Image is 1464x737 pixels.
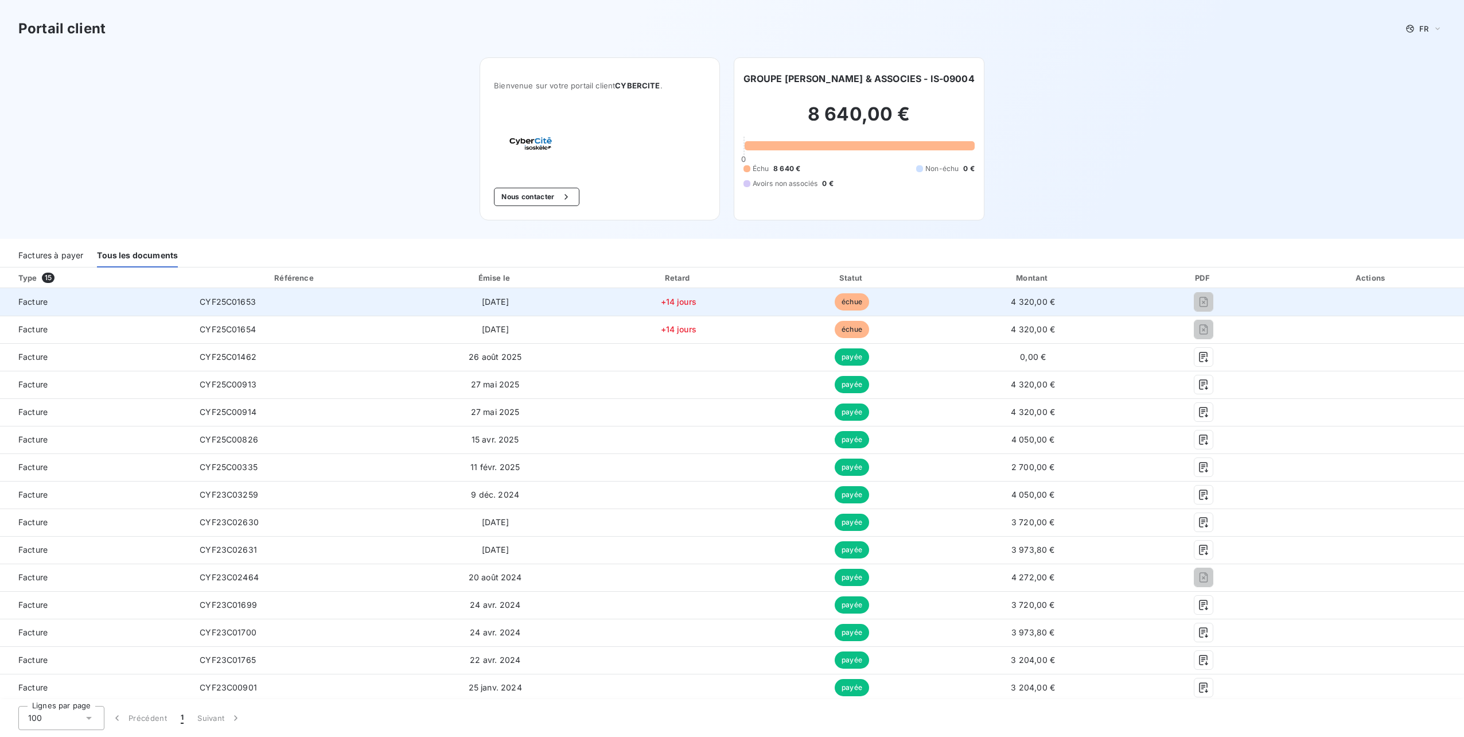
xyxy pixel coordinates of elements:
[835,596,869,614] span: payée
[482,517,509,527] span: [DATE]
[593,272,764,284] div: Retard
[42,273,54,283] span: 15
[471,490,519,499] span: 9 déc. 2024
[18,243,83,267] div: Factures à payer
[1011,490,1055,499] span: 4 050,00 €
[835,376,869,393] span: payée
[200,297,256,307] span: CYF25C01653
[743,103,975,137] h2: 8 640,00 €
[472,435,519,444] span: 15 avr. 2025
[9,544,181,556] span: Facture
[200,407,256,417] span: CYF25C00914
[494,81,705,90] span: Bienvenue sur votre portail client .
[1011,655,1055,665] span: 3 204,00 €
[200,435,258,444] span: CYF25C00826
[470,600,520,610] span: 24 avr. 2024
[190,706,248,730] button: Suivant
[471,407,520,417] span: 27 mai 2025
[482,324,509,334] span: [DATE]
[835,459,869,476] span: payée
[200,517,259,527] span: CYF23C02630
[1020,352,1046,362] span: 0,00 €
[200,600,257,610] span: CYF23C01699
[835,486,869,503] span: payée
[471,379,520,389] span: 27 mai 2025
[200,352,256,362] span: CYF25C01462
[97,243,178,267] div: Tous les documents
[835,431,869,448] span: payée
[925,164,959,174] span: Non-échu
[470,627,520,637] span: 24 avr. 2024
[1011,682,1055,692] span: 3 204,00 €
[1281,272,1462,284] div: Actions
[469,682,522,692] span: 25 janv. 2024
[835,514,869,531] span: payée
[753,164,769,174] span: Échu
[470,655,520,665] span: 22 avr. 2024
[753,179,818,189] span: Avoirs non associés
[661,324,696,334] span: +14 jours
[835,624,869,641] span: payée
[200,682,257,692] span: CYF23C00901
[200,462,258,472] span: CYF25C00335
[835,404,869,421] span: payée
[1011,572,1055,582] span: 4 272,00 €
[1011,297,1055,307] span: 4 320,00 €
[1011,545,1055,554] span: 3 973,80 €
[835,541,869,558] span: payée
[200,379,256,389] span: CYF25C00913
[9,324,181,335] span: Facture
[661,297,696,307] span: +14 jours
[835,348,869,366] span: payée
[482,545,509,554] span: [DATE]
[1011,407,1055,417] span: 4 320,00 €
[773,164,800,174] span: 8 640 €
[741,154,746,164] span: 0
[402,272,589,284] div: Émise le
[11,272,188,284] div: Type
[9,572,181,583] span: Facture
[469,352,521,362] span: 26 août 2025
[482,297,509,307] span: [DATE]
[104,706,174,730] button: Précédent
[9,379,181,390] span: Facture
[28,712,42,724] span: 100
[200,545,257,554] span: CYF23C02631
[835,679,869,696] span: payée
[200,627,256,637] span: CYF23C01700
[1011,435,1055,444] span: 4 050,00 €
[835,569,869,586] span: payée
[9,489,181,501] span: Facture
[9,654,181,666] span: Facture
[274,273,313,282] div: Référence
[9,461,181,473] span: Facture
[200,655,256,665] span: CYF23C01765
[9,517,181,528] span: Facture
[469,572,522,582] span: 20 août 2024
[18,18,106,39] h3: Portail client
[835,321,869,338] span: échue
[743,72,975,86] h6: GROUPE [PERSON_NAME] & ASSOCIES - IS-09004
[1011,462,1055,472] span: 2 700,00 €
[769,272,936,284] div: Statut
[9,434,181,445] span: Facture
[1011,600,1055,610] span: 3 720,00 €
[9,627,181,638] span: Facture
[1011,627,1055,637] span: 3 973,80 €
[1011,517,1055,527] span: 3 720,00 €
[181,712,184,724] span: 1
[200,572,259,582] span: CYF23C02464
[200,490,258,499] span: CYF23C03259
[470,462,520,472] span: 11 févr. 2025
[940,272,1126,284] div: Montant
[1011,324,1055,334] span: 4 320,00 €
[963,164,974,174] span: 0 €
[9,406,181,418] span: Facture
[200,324,256,334] span: CYF25C01654
[1131,272,1276,284] div: PDF
[9,296,181,308] span: Facture
[9,599,181,611] span: Facture
[835,293,869,311] span: échue
[494,118,567,169] img: Company logo
[9,682,181,693] span: Facture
